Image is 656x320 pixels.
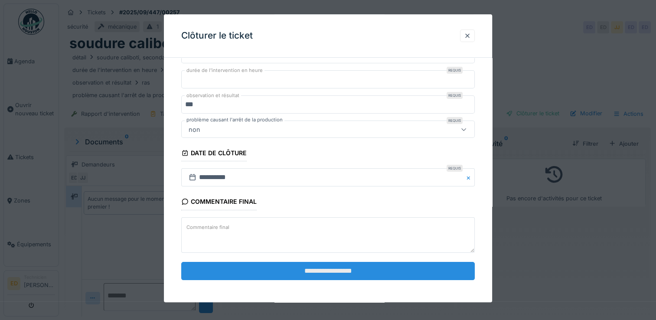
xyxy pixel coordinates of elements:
[447,92,463,99] div: Requis
[185,117,284,124] label: problème causant l'arrêt de la production
[185,222,231,233] label: Commentaire final
[185,92,241,100] label: observation et résultat
[181,196,257,210] div: Commentaire final
[181,147,247,162] div: Date de clôture
[185,125,204,134] div: non
[465,169,475,187] button: Close
[185,67,264,75] label: durée de l'intervention en heure
[447,67,463,74] div: Requis
[181,30,253,41] h3: Clôturer le ticket
[447,118,463,124] div: Requis
[447,165,463,172] div: Requis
